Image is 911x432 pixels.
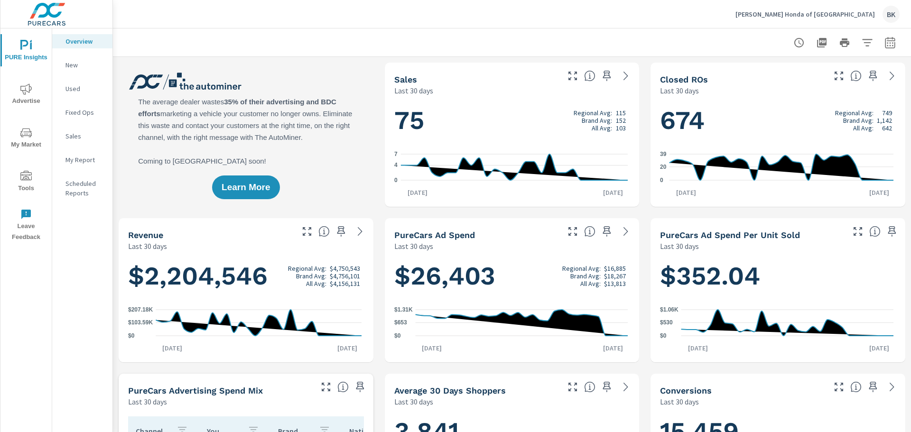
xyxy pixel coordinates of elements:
h5: Revenue [128,230,163,240]
a: See more details in report [618,379,633,395]
p: $4,756,101 [330,272,360,280]
h5: PureCars Advertising Spend Mix [128,386,263,395]
p: Regional Avg: [574,109,612,117]
a: See more details in report [884,68,900,83]
p: 152 [616,117,626,124]
text: $0 [660,332,667,339]
p: Last 30 days [394,396,433,407]
p: 1,142 [877,117,892,124]
p: Scheduled Reports [65,179,105,198]
div: Fixed Ops [52,105,112,119]
text: $0 [128,332,135,339]
span: Save this to your personalized report [599,68,614,83]
p: Last 30 days [660,240,699,252]
p: Regional Avg: [288,265,326,272]
button: Make Fullscreen [831,68,846,83]
span: Save this to your personalized report [334,224,349,239]
div: Sales [52,129,112,143]
p: Last 30 days [128,240,167,252]
p: Brand Avg: [296,272,326,280]
p: [DATE] [596,188,630,197]
h1: 674 [660,104,896,137]
p: $16,885 [604,265,626,272]
button: Make Fullscreen [565,379,580,395]
div: nav menu [0,28,52,247]
p: All Avg: [853,124,874,132]
span: Save this to your personalized report [884,224,900,239]
span: Average cost of advertising per each vehicle sold at the dealer over the selected date range. The... [869,226,881,237]
p: 115 [616,109,626,117]
div: New [52,58,112,72]
p: [DATE] [401,188,434,197]
p: Sales [65,131,105,141]
p: 749 [882,109,892,117]
p: $4,750,543 [330,265,360,272]
span: Save this to your personalized report [353,379,368,395]
span: The number of dealer-specified goals completed by a visitor. [Source: This data is provided by th... [850,381,862,393]
text: $207.18K [128,306,153,313]
button: Make Fullscreen [565,68,580,83]
h1: $2,204,546 [128,260,364,292]
h5: PureCars Ad Spend Per Unit Sold [660,230,800,240]
p: [DATE] [863,188,896,197]
div: Used [52,82,112,96]
div: BK [883,6,900,23]
text: 20 [660,164,667,170]
h5: Closed ROs [660,74,708,84]
p: Last 30 days [128,396,167,407]
text: 39 [660,151,667,157]
p: [DATE] [681,343,715,353]
button: Make Fullscreen [831,379,846,395]
p: Fixed Ops [65,108,105,117]
p: Regional Avg: [835,109,874,117]
button: Make Fullscreen [299,224,315,239]
h1: $352.04 [660,260,896,292]
a: See more details in report [618,68,633,83]
p: Used [65,84,105,93]
span: Save this to your personalized report [599,224,614,239]
a: See more details in report [884,379,900,395]
span: Leave Feedback [3,209,49,243]
p: Last 30 days [394,240,433,252]
p: [PERSON_NAME] Honda of [GEOGRAPHIC_DATA] [735,10,875,18]
h5: PureCars Ad Spend [394,230,475,240]
p: 103 [616,124,626,132]
p: 642 [882,124,892,132]
span: Tools [3,171,49,194]
button: Make Fullscreen [850,224,865,239]
text: 0 [660,177,663,184]
span: Number of Repair Orders Closed by the selected dealership group over the selected time range. [So... [850,70,862,82]
h5: Sales [394,74,417,84]
text: $653 [394,320,407,326]
span: A rolling 30 day total of daily Shoppers on the dealership website, averaged over the selected da... [584,381,595,393]
p: [DATE] [415,343,448,353]
p: Regional Avg: [562,265,601,272]
p: [DATE] [156,343,189,353]
p: $4,156,131 [330,280,360,287]
div: Scheduled Reports [52,176,112,200]
h5: Average 30 Days Shoppers [394,386,506,395]
span: Advertise [3,83,49,107]
text: 7 [394,151,398,157]
button: Learn More [212,175,279,199]
p: $13,813 [604,280,626,287]
h1: $26,403 [394,260,630,292]
text: $103.59K [128,320,153,326]
a: See more details in report [353,224,368,239]
p: $18,267 [604,272,626,280]
span: Save this to your personalized report [865,68,881,83]
p: Last 30 days [660,85,699,96]
p: [DATE] [596,343,630,353]
h1: 75 [394,104,630,137]
p: New [65,60,105,70]
span: My Market [3,127,49,150]
span: This table looks at how you compare to the amount of budget you spend per channel as opposed to y... [337,381,349,393]
text: $530 [660,320,673,326]
p: [DATE] [669,188,703,197]
p: [DATE] [331,343,364,353]
button: Print Report [835,33,854,52]
p: Last 30 days [660,396,699,407]
span: Save this to your personalized report [865,379,881,395]
p: All Avg: [592,124,612,132]
button: Select Date Range [881,33,900,52]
